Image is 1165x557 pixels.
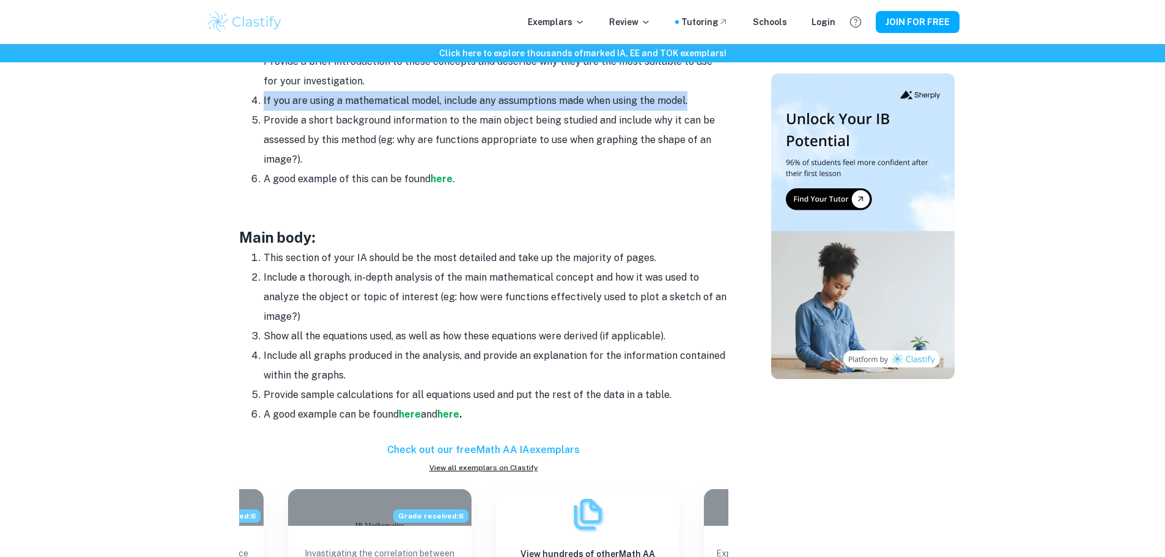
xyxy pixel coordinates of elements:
li: Include all graphs produced in the analysis, and provide an explanation for the information conta... [264,346,728,385]
img: Exemplars [569,496,606,533]
li: Show all the equations used, as well as how these equations were derived (if applicable). [264,326,728,346]
li: This section of your IA should be the most detailed and take up the majority of pages. [264,248,728,268]
li: Provide sample calculations for all equations used and put the rest of the data in a table. [264,385,728,405]
li: Include a thorough, in-depth analysis of the main mathematical concept and how it was used to ana... [264,268,728,326]
a: Login [812,15,835,29]
p: Review [609,15,651,29]
button: JOIN FOR FREE [876,11,960,33]
a: View all exemplars on Clastify [239,462,728,473]
a: Tutoring [681,15,728,29]
p: Exemplars [528,15,585,29]
li: A good example can be found and [264,405,728,424]
a: Schools [753,15,787,29]
li: If you are using a mathematical model, include any assumptions made when using the model. [264,91,728,111]
img: Thumbnail [771,73,955,379]
h6: Check out our free Math AA IA exemplars [239,443,728,457]
a: here [431,173,453,185]
a: here [437,408,459,420]
li: Provide a short background information to the main object being studied and include why it can be... [264,111,728,169]
h3: Main body: [239,226,728,248]
img: Clastify logo [206,10,284,34]
strong: . [459,408,462,420]
h6: Click here to explore thousands of marked IA, EE and TOK exemplars ! [2,46,1163,60]
button: Help and Feedback [845,12,866,32]
a: here [399,408,421,420]
li: A good example of this can be found . [264,169,728,189]
span: Grade received: 6 [393,509,468,523]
